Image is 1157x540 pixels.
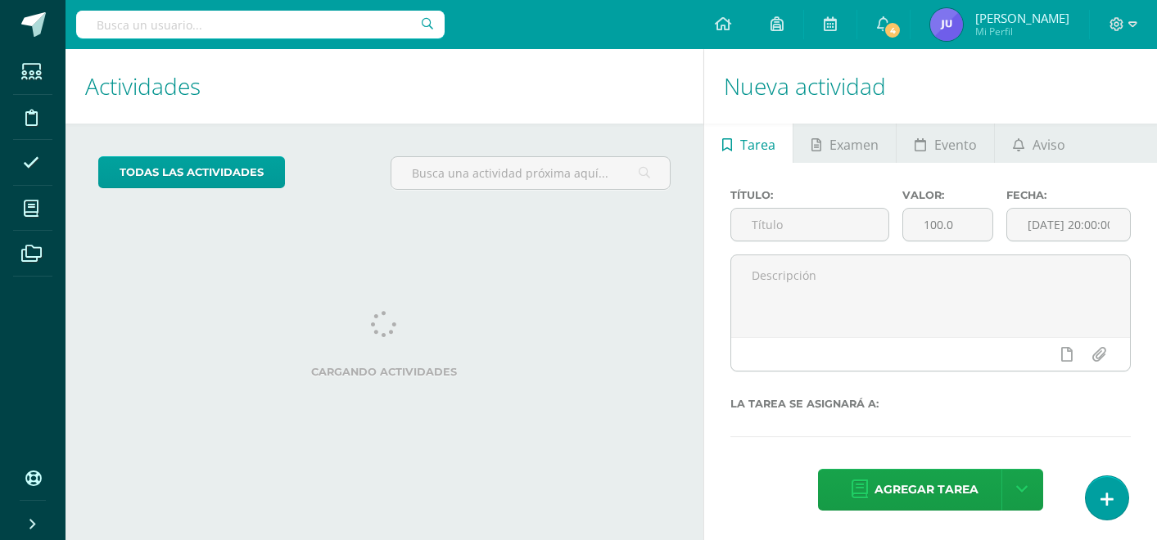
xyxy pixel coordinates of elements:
input: Puntos máximos [903,209,992,241]
h1: Actividades [85,49,684,124]
span: Aviso [1033,125,1065,164]
label: Valor: [902,189,992,201]
span: Tarea [740,125,775,164]
a: Evento [897,124,994,163]
label: La tarea se asignará a: [730,398,1131,410]
span: 4 [884,21,902,39]
input: Busca una actividad próxima aquí... [391,157,669,189]
h1: Nueva actividad [724,49,1137,124]
span: [PERSON_NAME] [975,10,1069,26]
a: todas las Actividades [98,156,285,188]
input: Título [731,209,888,241]
a: Examen [793,124,896,163]
label: Título: [730,189,889,201]
img: 1c677cdbceb973c3fd50f5924ce54eb3.png [930,8,963,41]
span: Evento [934,125,977,164]
input: Fecha de entrega [1007,209,1130,241]
a: Aviso [995,124,1082,163]
input: Busca un usuario... [76,11,445,38]
span: Agregar tarea [875,470,978,510]
label: Fecha: [1006,189,1131,201]
a: Tarea [704,124,793,163]
span: Examen [829,125,879,164]
span: Mi Perfil [975,25,1069,38]
label: Cargando actividades [98,366,671,378]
